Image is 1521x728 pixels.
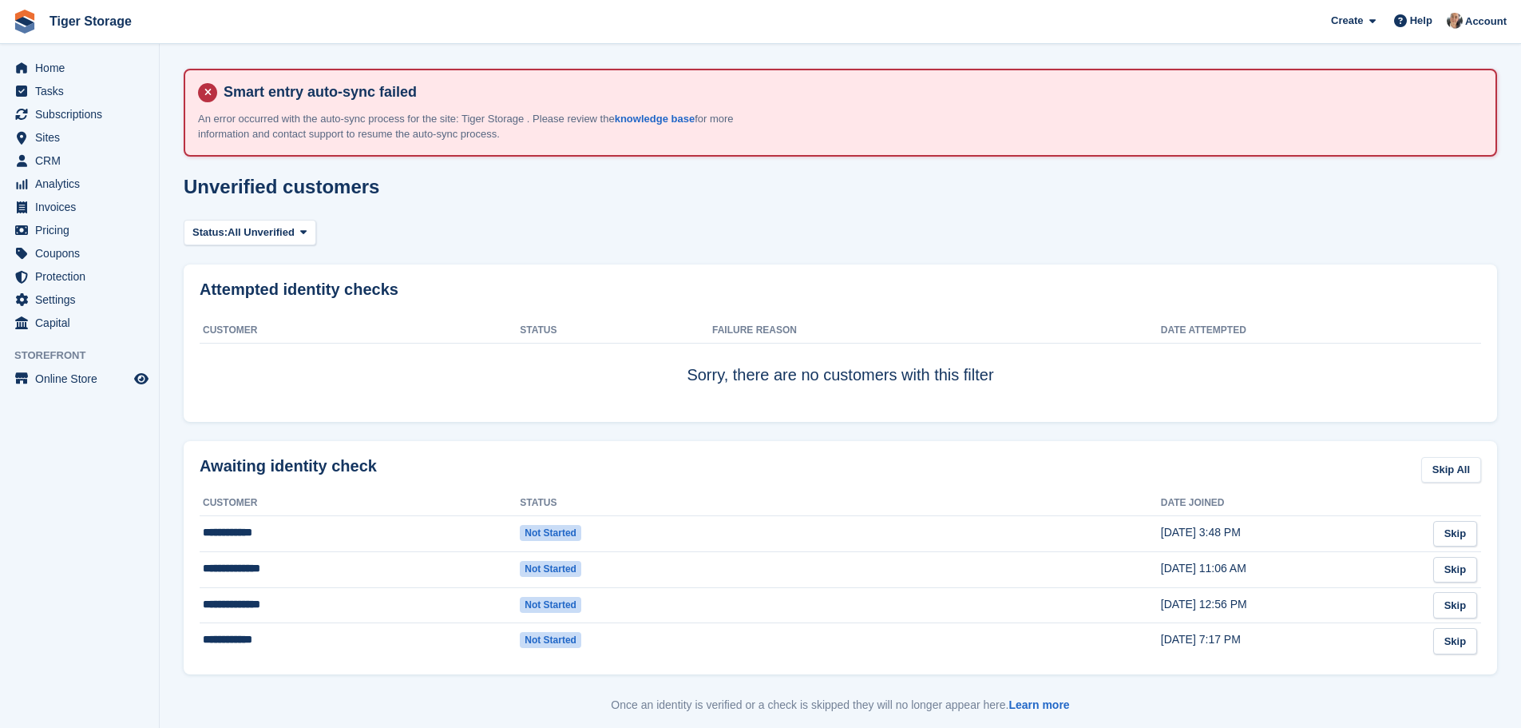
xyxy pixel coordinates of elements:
[1008,698,1069,711] a: Learn more
[14,348,159,364] span: Storefront
[35,219,131,241] span: Pricing
[8,242,151,265] a: menu
[687,366,993,384] span: Sorry, there are no customers with this filter
[192,225,228,241] span: Status:
[520,632,581,648] span: Not started
[520,561,581,577] span: Not started
[8,368,151,390] a: menu
[1161,552,1417,588] td: [DATE] 11:06 AM
[8,265,151,288] a: menu
[217,83,1483,101] h4: Smart entry auto-sync failed
[200,318,520,344] th: Customer
[1433,521,1477,547] a: Skip
[8,103,151,125] a: menu
[35,242,131,265] span: Coupons
[8,312,151,334] a: menu
[1161,623,1417,658] td: [DATE] 7:17 PM
[712,318,1161,344] th: Failure Reason
[1465,14,1507,30] span: Account
[8,149,151,172] a: menu
[1161,516,1417,552] td: [DATE] 3:48 PM
[520,525,581,541] span: Not started
[184,697,1497,714] p: Once an identity is verified or a check is skipped they will no longer appear here.
[43,8,138,34] a: Tiger Storage
[8,80,151,102] a: menu
[1433,628,1477,654] a: Skip
[200,491,520,516] th: Customer
[8,173,151,195] a: menu
[13,10,37,34] img: stora-icon-8386f47178a22dfd0bd8f6a31ec36ba5ce8667c1dd55bd0f319d3a0aa187defe.svg
[8,196,151,218] a: menu
[1161,318,1417,344] th: Date attempted
[520,597,581,613] span: Not started
[8,288,151,311] a: menu
[8,219,151,241] a: menu
[35,103,131,125] span: Subscriptions
[1433,592,1477,619] a: Skip
[615,113,695,125] a: knowledge base
[1421,457,1481,483] a: Skip All
[200,280,1481,299] h2: Attempted identity checks
[35,265,131,288] span: Protection
[35,80,131,102] span: Tasks
[520,318,712,344] th: Status
[35,173,131,195] span: Analytics
[35,126,131,149] span: Sites
[35,288,131,311] span: Settings
[1433,557,1477,583] a: Skip
[35,149,131,172] span: CRM
[1447,13,1463,29] img: Becky Martin
[35,368,131,390] span: Online Store
[132,369,151,388] a: Preview store
[35,196,131,218] span: Invoices
[1161,587,1417,623] td: [DATE] 12:56 PM
[8,57,151,79] a: menu
[35,57,131,79] span: Home
[1410,13,1432,29] span: Help
[1331,13,1363,29] span: Create
[1161,491,1417,516] th: Date joined
[198,111,757,142] p: An error occurred with the auto-sync process for the site: Tiger Storage . Please review the for ...
[8,126,151,149] a: menu
[35,312,131,334] span: Capital
[184,176,379,197] h1: Unverified customers
[200,457,377,475] h2: Awaiting identity check
[228,225,295,241] span: All Unverified
[184,220,316,246] button: Status: All Unverified
[520,491,712,516] th: Status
